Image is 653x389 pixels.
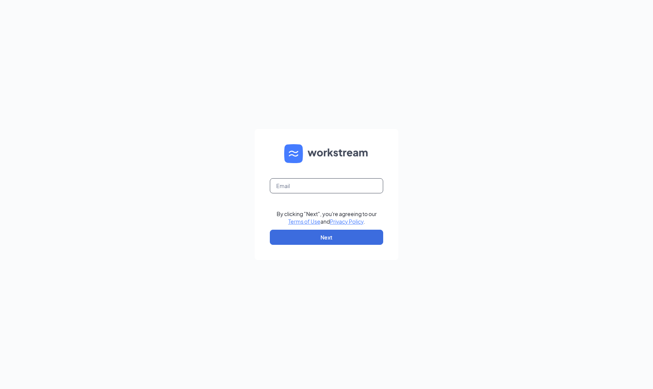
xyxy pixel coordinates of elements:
input: Email [270,178,383,193]
button: Next [270,230,383,245]
a: Privacy Policy [330,218,364,225]
img: WS logo and Workstream text [284,144,369,163]
a: Terms of Use [288,218,320,225]
div: By clicking "Next", you're agreeing to our and . [277,210,377,225]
